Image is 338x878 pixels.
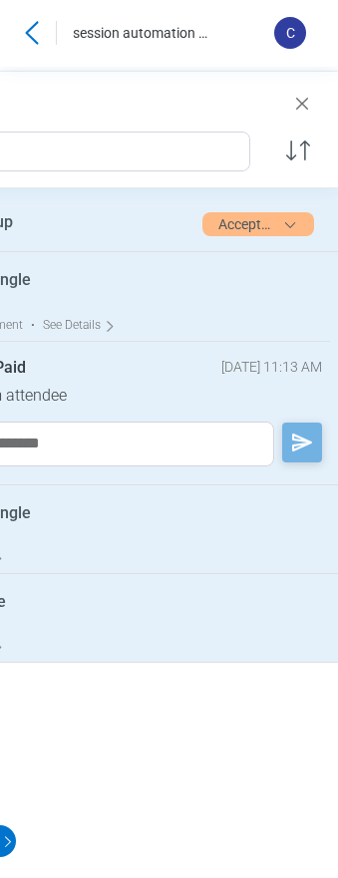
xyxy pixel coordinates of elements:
button: Download [256,17,288,49]
div: See Details [43,310,124,341]
div: • [31,318,35,333]
button: Accepted [202,212,314,236]
span: session automation test [73,23,208,43]
div: [DATE] 11:13 AM [221,359,322,377]
button: Close [290,92,314,116]
span: C [274,17,306,49]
